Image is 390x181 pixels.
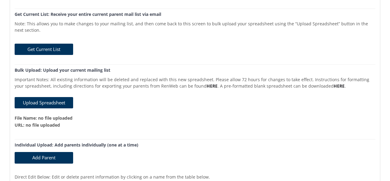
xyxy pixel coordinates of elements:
strong: Individual Upload: Add parents individually (one at a time) [15,142,138,148]
strong: File Name: no file uploaded [15,115,73,121]
p: Note: This allows you to make changes to your mailing list, and then come back to this screen to ... [15,17,375,33]
button: Add Parent [15,152,73,163]
a: HERE [334,83,345,89]
p: Important Notes: All existing information will be deleted and replaced with this new spreadsheet.... [15,73,375,89]
strong: Bulk Upload: Upload your current mailing list [15,67,110,73]
strong: Get Current List: Receive your entire current parent mail list via email [15,11,161,17]
button: Get Current List [15,44,73,55]
button: Upload Spreadsheet [15,97,73,108]
strong: URL: no file uploaded [15,122,60,128]
p: Direct Edit Below: Edit or delete parent information by clicking on a name from the table below. [15,170,375,180]
a: HERE [207,83,218,89]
